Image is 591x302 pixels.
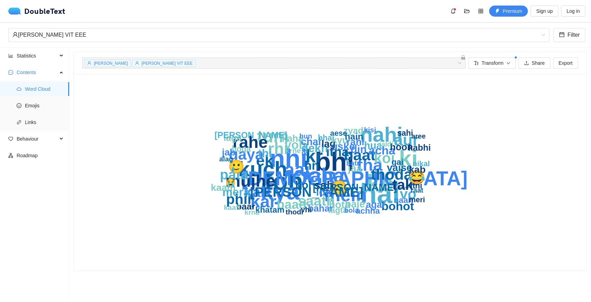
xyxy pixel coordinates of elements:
[519,57,550,69] button: uploadShare
[17,132,57,146] span: Behaviour
[328,205,348,215] text: lagta
[326,145,349,159] text: itna
[364,126,376,134] text: kisi
[412,159,430,168] text: nikal
[232,144,251,153] text: hoga
[468,57,516,69] button: font-sizeTransformdown
[344,131,363,142] text: hain
[244,184,265,200] text: kal
[225,171,275,190] text: mujhe
[301,205,312,214] text: vhi
[567,7,580,15] span: Log in
[236,201,255,212] text: baar
[399,146,418,171] text: ki
[371,166,412,183] text: thoda
[553,57,578,69] button: Export
[381,199,414,213] text: bohot
[302,164,344,187] text: raha
[304,159,319,172] text: hn
[299,132,312,140] text: hun
[536,7,553,15] span: Sign up
[229,146,264,163] text: gaya
[226,178,236,188] text: 😭
[561,6,585,17] button: Log in
[476,8,486,14] span: appstore
[284,159,310,180] text: aaj
[219,156,233,163] text: alag
[331,141,355,152] text: uske
[223,133,242,143] text: laga
[17,149,64,162] span: Roadmap
[489,6,528,17] button: thunderboltPremium
[366,199,386,210] text: agar
[462,6,473,17] button: folder-open
[241,167,467,189] text: [DEMOGRAPHIC_DATA]
[390,142,413,152] text: hoon
[222,186,250,198] text: mera
[394,196,413,205] text: naah
[559,59,573,67] span: Export
[25,115,64,129] span: Links
[268,140,288,158] text: rhi
[347,136,364,147] text: rahi
[226,191,253,207] text: phir
[12,28,545,42] span: Dishita VIT EEE
[411,132,426,140] text: aree
[350,143,366,156] text: din
[524,61,529,66] span: upload
[285,208,303,216] text: thodi
[250,192,276,211] text: kar
[282,133,304,144] text: kaha
[321,138,335,149] text: lag
[356,206,380,215] text: achha
[25,99,64,113] span: Emojis
[301,149,307,157] text: ik
[357,156,383,174] text: tha
[392,177,413,193] text: tak
[135,61,139,65] span: user
[559,32,565,38] span: calendar
[25,82,64,96] span: Word Cloud
[220,167,249,182] text: pata
[345,198,365,210] text: baje
[391,158,403,167] text: gai
[364,140,382,151] text: hua
[285,138,306,151] text: voh
[232,133,267,151] text: rahe
[531,6,558,17] button: Sign up
[17,65,57,79] span: Contents
[8,70,13,75] span: message
[408,143,431,152] text: kabhi
[12,32,18,37] span: user
[411,187,423,194] text: raat
[348,163,362,174] text: jaa
[87,61,91,65] span: user
[360,123,403,146] text: nahi
[8,8,65,15] a: logoDoubleText
[324,185,367,205] text: mein
[408,169,425,186] text: 😂
[332,135,348,145] text: kyu
[532,59,545,67] span: Share
[448,6,459,17] button: bell
[474,61,479,66] span: font-size
[301,136,321,147] text: chal
[554,28,585,42] button: calendarFilter
[295,179,311,191] text: bol
[330,129,347,137] text: aese
[8,136,13,141] span: heart
[142,61,193,66] span: [PERSON_NAME] VIT EEE
[285,146,301,154] text: krne
[318,133,334,142] text: bhai
[94,61,128,66] span: [PERSON_NAME]
[314,179,333,192] text: sab
[258,147,272,160] text: thi
[507,61,511,66] span: down
[8,8,24,15] img: logo
[475,6,486,17] button: appstore
[387,162,412,173] text: vaise
[228,159,245,175] text: 🥲
[244,208,259,216] text: krna
[8,53,13,58] span: bar-chart
[17,87,21,91] span: cloud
